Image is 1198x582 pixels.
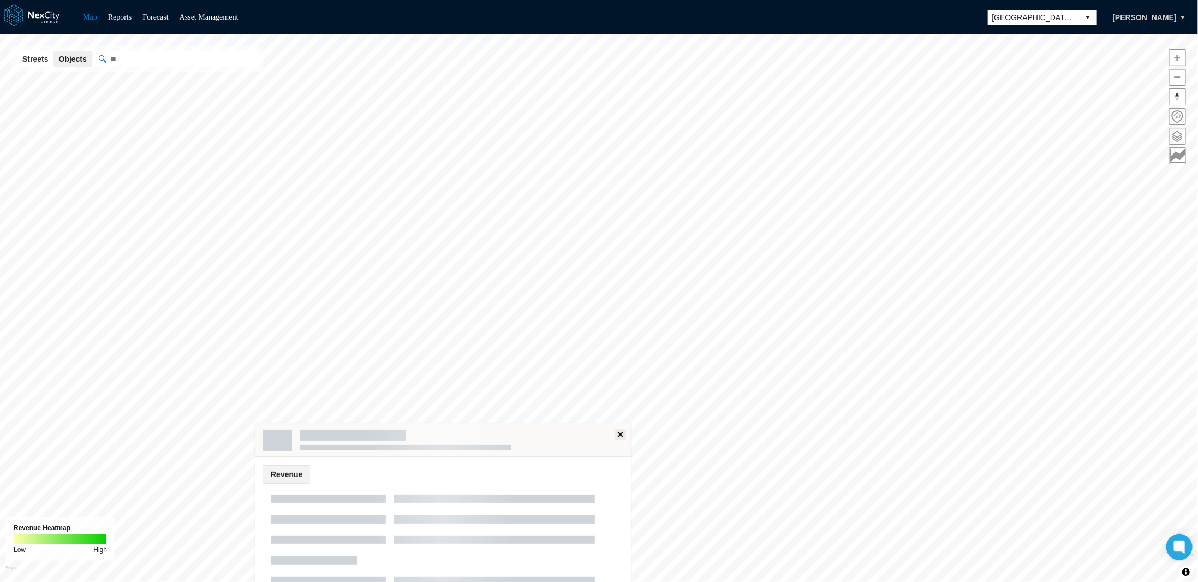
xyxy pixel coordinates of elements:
[22,54,48,64] span: Streets
[53,51,92,67] button: Objects
[1170,69,1185,85] span: Zoom out
[5,566,17,579] a: Mapbox homepage
[1169,128,1186,145] button: Layers management
[1179,566,1193,579] button: Toggle attribution
[83,13,97,21] a: Map
[14,522,107,533] div: Revenue Heatmap
[1101,8,1188,27] button: [PERSON_NAME]
[1170,50,1185,66] span: Zoom in
[1169,147,1186,164] button: Key metrics
[1113,12,1177,23] span: [PERSON_NAME]
[1169,49,1186,66] button: Zoom in
[142,13,168,21] a: Forecast
[14,544,26,555] div: Low
[1169,108,1186,125] button: Home
[93,544,107,555] div: High
[180,13,239,21] a: Asset Management
[14,534,106,544] img: revenue
[108,13,132,21] a: Reports
[1080,10,1097,25] button: select
[1169,88,1186,105] button: Reset bearing to north
[992,12,1075,23] span: [GEOGRAPHIC_DATA][PERSON_NAME]
[1170,89,1185,105] span: Reset bearing to north
[17,51,53,67] button: Streets
[58,54,86,64] span: Objects
[1183,566,1189,578] span: Toggle attribution
[1169,69,1186,86] button: Zoom out
[263,466,310,483] span: Revenue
